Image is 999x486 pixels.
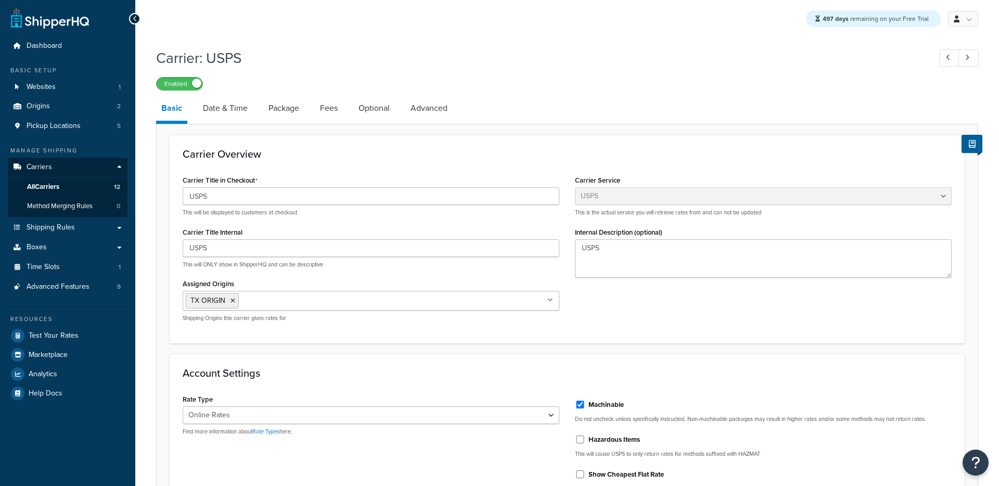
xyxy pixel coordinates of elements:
span: 0 [117,202,120,211]
label: Hazardous Items [588,435,640,444]
p: Find more information about here. [183,428,559,436]
span: 2 [117,102,121,111]
label: Show Cheapest Flat Rate [588,470,664,479]
label: Internal Description (optional) [575,228,662,236]
li: Advanced Features [8,277,127,297]
label: Carrier Title in Checkout [183,176,258,185]
span: 5 [117,122,121,131]
a: Advanced [405,96,453,121]
h3: Carrier Overview [183,148,952,160]
a: Previous Record [939,49,959,67]
button: Show Help Docs [962,135,982,153]
span: 12 [114,183,120,191]
li: Carriers [8,158,127,217]
a: Test Your Rates [8,326,127,345]
span: Origins [27,102,50,111]
a: Package [263,96,304,121]
div: Basic Setup [8,66,127,75]
a: Date & Time [198,96,253,121]
h1: Carrier: USPS [156,48,920,68]
textarea: USPS [575,239,952,278]
a: Carriers [8,158,127,177]
p: This will cause USPS to only return rates for methods suffixed with HAZMAT [575,450,952,458]
span: 9 [117,283,121,291]
label: Carrier Service [575,176,620,184]
label: Carrier Title Internal [183,228,242,236]
p: This will ONLY show in ShipperHQ and can be descriptive [183,261,559,268]
span: Websites [27,83,56,92]
a: Dashboard [8,36,127,56]
label: Enabled [157,78,202,90]
a: Pickup Locations5 [8,117,127,136]
a: Shipping Rules [8,218,127,237]
span: Analytics [29,370,57,379]
a: Boxes [8,238,127,257]
li: Method Merging Rules [8,197,127,216]
span: Test Your Rates [29,331,79,340]
a: Basic [156,96,187,124]
span: TX ORIGIN [190,295,225,306]
li: Time Slots [8,258,127,277]
a: Websites1 [8,78,127,97]
a: Marketplace [8,346,127,364]
span: Help Docs [29,389,62,398]
li: Pickup Locations [8,117,127,136]
span: Marketplace [29,351,68,360]
span: Time Slots [27,263,60,272]
span: Method Merging Rules [27,202,93,211]
strong: 497 days [823,14,849,23]
span: Shipping Rules [27,223,75,232]
a: Time Slots1 [8,258,127,277]
span: remaining on your Free Trial [823,14,929,23]
div: Manage Shipping [8,146,127,155]
span: Advanced Features [27,283,89,291]
p: Do not uncheck unless specifically instructed. Non-machinable packages may result in higher rates... [575,415,952,423]
div: Resources [8,315,127,324]
a: AllCarriers12 [8,177,127,197]
span: Pickup Locations [27,122,81,131]
label: Rate Type [183,395,213,403]
li: Websites [8,78,127,97]
a: Next Record [958,49,979,67]
label: Machinable [588,400,624,410]
span: All Carriers [27,183,59,191]
span: Carriers [27,163,52,172]
p: This will be displayed to customers at checkout [183,209,559,216]
span: Dashboard [27,42,62,50]
a: Advanced Features9 [8,277,127,297]
a: Fees [315,96,343,121]
h3: Account Settings [183,367,952,379]
button: Open Resource Center [963,450,989,476]
p: This is the actual service you will retrieve rates from and can not be updated [575,209,952,216]
a: Rate Types [252,427,279,436]
a: Analytics [8,365,127,383]
span: Boxes [27,243,47,252]
span: 1 [119,263,121,272]
a: Method Merging Rules0 [8,197,127,216]
a: Optional [353,96,395,121]
label: Assigned Origins [183,280,234,288]
span: 1 [119,83,121,92]
a: Origins2 [8,97,127,116]
li: Origins [8,97,127,116]
a: Help Docs [8,384,127,403]
p: Shipping Origins this carrier gives rates for [183,314,559,322]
